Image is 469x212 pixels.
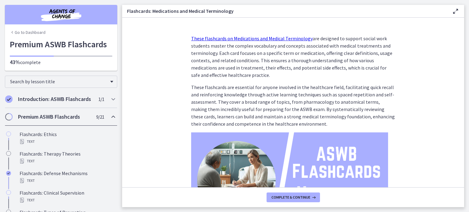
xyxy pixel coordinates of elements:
[5,76,117,88] div: Search by lesson title
[267,192,320,202] button: Complete & continue
[127,7,442,15] h3: Flashcards: Medications and Medical Terminology
[191,35,313,41] a: These flashcards on Medications and Medical Terminology
[10,78,107,84] span: Search by lesson title
[20,177,115,184] div: Text
[20,131,115,145] div: Flashcards: Ethics
[18,95,93,103] h2: Introduction: ASWB Flashcards
[20,170,115,184] div: Flashcards: Defense Mechanisms
[191,35,395,79] p: are designed to support social work students master the complex vocabulary and concepts associate...
[18,113,93,120] h2: Premium ASWB Flashcards
[24,7,98,22] img: Agents of Change
[20,157,115,165] div: Text
[96,113,104,120] span: 9 / 21
[6,171,11,176] i: Completed
[98,95,104,103] span: 1 / 1
[20,138,115,145] div: Text
[5,95,13,103] i: Completed
[20,150,115,165] div: Flashcards: Therapy Theories
[20,189,115,204] div: Flashcards: Clinical Supervision
[10,59,20,66] span: 43%
[20,196,115,204] div: Text
[10,38,112,51] h1: Premium ASWB Flashcards
[10,29,45,35] a: Go to Dashboard
[10,59,112,66] p: complete
[271,195,310,200] span: Complete & continue
[191,84,395,128] p: These flashcards are essential for anyone involved in the healthcare field, facilitating quick re...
